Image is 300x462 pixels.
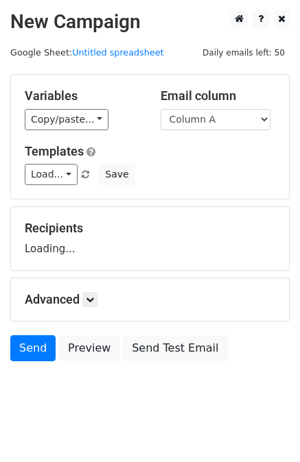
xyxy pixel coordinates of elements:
[161,88,276,104] h5: Email column
[25,88,140,104] h5: Variables
[123,335,227,361] a: Send Test Email
[198,47,290,58] a: Daily emails left: 50
[10,47,164,58] small: Google Sheet:
[25,144,84,158] a: Templates
[10,335,56,361] a: Send
[59,335,119,361] a: Preview
[10,10,290,34] h2: New Campaign
[99,164,135,185] button: Save
[25,164,78,185] a: Load...
[25,292,275,307] h5: Advanced
[25,109,108,130] a: Copy/paste...
[72,47,163,58] a: Untitled spreadsheet
[198,45,290,60] span: Daily emails left: 50
[25,221,275,236] h5: Recipients
[25,221,275,256] div: Loading...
